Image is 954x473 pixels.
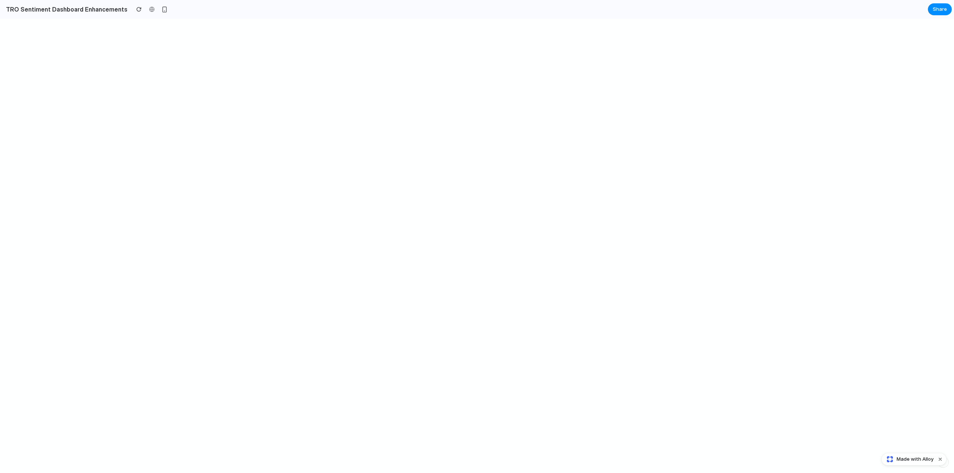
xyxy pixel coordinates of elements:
button: Share [928,3,952,15]
span: Share [933,6,947,13]
span: Made with Alloy [897,456,934,463]
h2: TRO Sentiment Dashboard Enhancements [3,5,127,14]
button: Dismiss watermark [936,455,945,464]
a: Made with Alloy [882,456,934,463]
